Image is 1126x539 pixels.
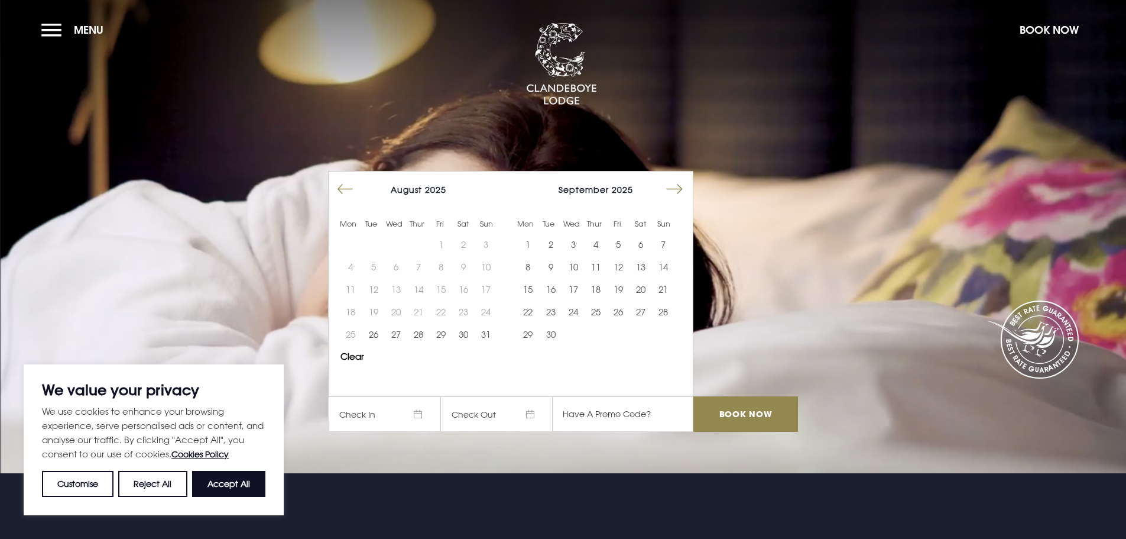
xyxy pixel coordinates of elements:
[629,278,652,301] td: Choose Saturday, September 20, 2025 as your start date.
[42,404,265,461] p: We use cookies to enhance your browsing experience, serve personalised ads or content, and analys...
[517,278,539,301] button: 15
[526,23,597,106] img: Clandeboye Lodge
[517,323,539,346] td: Choose Monday, September 29, 2025 as your start date.
[562,233,585,256] td: Choose Wednesday, September 3, 2025 as your start date.
[553,396,693,432] input: Have A Promo Code?
[539,256,562,278] td: Choose Tuesday, September 9, 2025 as your start date.
[517,256,539,278] td: Choose Monday, September 8, 2025 as your start date.
[362,323,384,346] td: Choose Tuesday, August 26, 2025 as your start date.
[539,323,562,346] td: Choose Tuesday, September 30, 2025 as your start date.
[585,301,607,323] td: Choose Thursday, September 25, 2025 as your start date.
[328,396,440,432] span: Check In
[652,301,674,323] td: Choose Sunday, September 28, 2025 as your start date.
[440,396,553,432] span: Check Out
[693,396,797,432] input: Book Now
[430,323,452,346] td: Choose Friday, August 29, 2025 as your start date.
[539,278,562,301] button: 16
[407,323,430,346] button: 28
[42,383,265,397] p: We value your privacy
[475,323,497,346] td: Choose Sunday, August 31, 2025 as your start date.
[452,323,475,346] td: Choose Saturday, August 30, 2025 as your start date.
[391,185,422,195] span: August
[385,323,407,346] button: 27
[517,278,539,301] td: Choose Monday, September 15, 2025 as your start date.
[539,233,562,256] button: 2
[652,256,674,278] td: Choose Sunday, September 14, 2025 as your start date.
[517,233,539,256] td: Choose Monday, September 1, 2025 as your start date.
[24,364,284,515] div: We value your privacy
[118,471,187,497] button: Reject All
[192,471,265,497] button: Accept All
[607,278,629,301] button: 19
[41,17,109,43] button: Menu
[539,301,562,323] td: Choose Tuesday, September 23, 2025 as your start date.
[629,301,652,323] button: 27
[585,256,607,278] button: 11
[42,471,113,497] button: Customise
[517,323,539,346] button: 29
[607,278,629,301] td: Choose Friday, September 19, 2025 as your start date.
[407,323,430,346] td: Choose Thursday, August 28, 2025 as your start date.
[539,323,562,346] button: 30
[585,233,607,256] button: 4
[475,323,497,346] button: 31
[585,233,607,256] td: Choose Thursday, September 4, 2025 as your start date.
[585,256,607,278] td: Choose Thursday, September 11, 2025 as your start date.
[562,278,585,301] button: 17
[425,185,446,195] span: 2025
[652,256,674,278] button: 14
[629,233,652,256] td: Choose Saturday, September 6, 2025 as your start date.
[629,256,652,278] td: Choose Saturday, September 13, 2025 as your start date.
[607,256,629,278] button: 12
[607,233,629,256] button: 5
[562,301,585,323] button: 24
[539,256,562,278] button: 9
[607,233,629,256] td: Choose Friday, September 5, 2025 as your start date.
[652,233,674,256] td: Choose Sunday, September 7, 2025 as your start date.
[517,256,539,278] button: 8
[607,301,629,323] button: 26
[612,185,633,195] span: 2025
[385,323,407,346] td: Choose Wednesday, August 27, 2025 as your start date.
[652,278,674,301] td: Choose Sunday, September 21, 2025 as your start date.
[562,278,585,301] td: Choose Wednesday, September 17, 2025 as your start date.
[74,23,103,37] span: Menu
[607,301,629,323] td: Choose Friday, September 26, 2025 as your start date.
[607,256,629,278] td: Choose Friday, September 12, 2025 as your start date.
[629,278,652,301] button: 20
[562,256,585,278] td: Choose Wednesday, September 10, 2025 as your start date.
[562,233,585,256] button: 3
[171,449,229,459] a: Cookies Policy
[452,323,475,346] button: 30
[629,233,652,256] button: 6
[562,256,585,278] button: 10
[562,301,585,323] td: Choose Wednesday, September 24, 2025 as your start date.
[362,323,384,346] button: 26
[517,301,539,323] button: 22
[585,301,607,323] button: 25
[1014,17,1085,43] button: Book Now
[517,233,539,256] button: 1
[340,352,364,361] button: Clear
[585,278,607,301] button: 18
[334,178,356,201] button: Move backward to switch to the previous month.
[652,278,674,301] button: 21
[539,301,562,323] button: 23
[629,301,652,323] td: Choose Saturday, September 27, 2025 as your start date.
[652,301,674,323] button: 28
[663,178,686,201] button: Move forward to switch to the next month.
[585,278,607,301] td: Choose Thursday, September 18, 2025 as your start date.
[629,256,652,278] button: 13
[559,185,609,195] span: September
[539,278,562,301] td: Choose Tuesday, September 16, 2025 as your start date.
[539,233,562,256] td: Choose Tuesday, September 2, 2025 as your start date.
[652,233,674,256] button: 7
[430,323,452,346] button: 29
[517,301,539,323] td: Choose Monday, September 22, 2025 as your start date.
